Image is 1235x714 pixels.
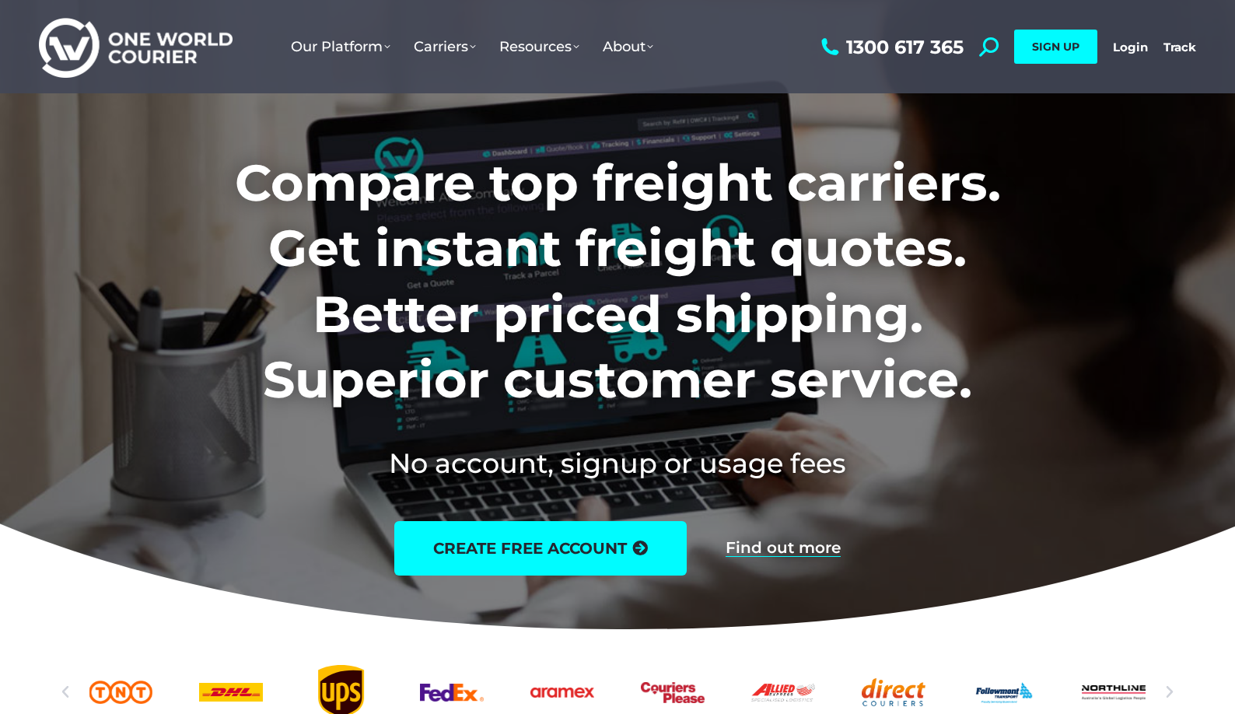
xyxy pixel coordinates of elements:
a: Login [1113,40,1148,54]
a: SIGN UP [1014,30,1097,64]
a: About [591,23,665,71]
a: create free account [394,521,687,576]
h1: Compare top freight carriers. Get instant freight quotes. Better priced shipping. Superior custom... [132,150,1104,413]
span: Our Platform [291,38,390,55]
img: One World Courier [39,16,233,79]
a: Find out more [726,540,841,557]
span: Carriers [414,38,476,55]
span: About [603,38,653,55]
a: 1300 617 365 [817,37,964,57]
a: Track [1163,40,1196,54]
h2: No account, signup or usage fees [132,444,1104,482]
span: SIGN UP [1032,40,1079,54]
span: Resources [499,38,579,55]
a: Resources [488,23,591,71]
a: Our Platform [279,23,402,71]
a: Carriers [402,23,488,71]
